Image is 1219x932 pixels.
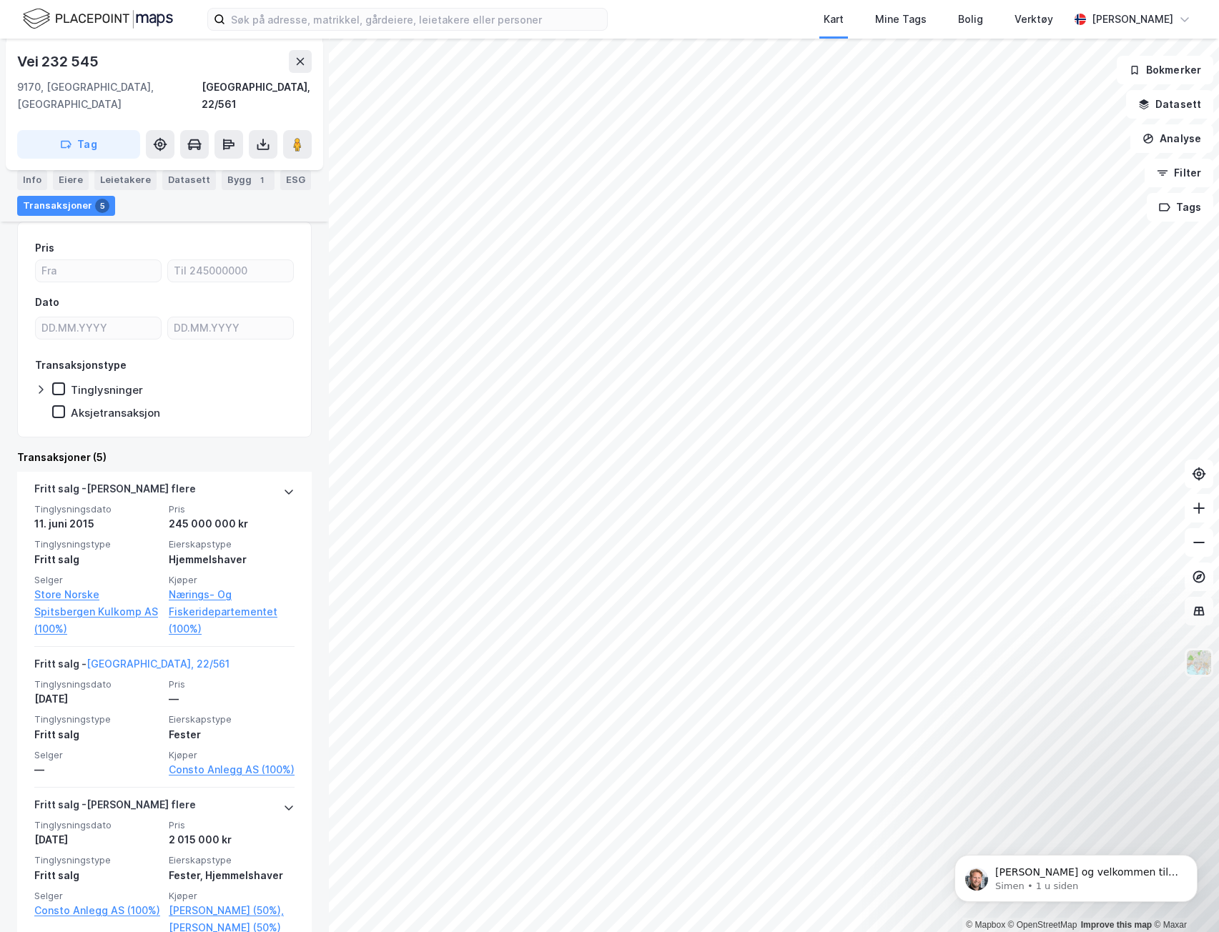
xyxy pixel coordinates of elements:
span: Kjøper [169,749,295,761]
div: 1 [255,173,269,187]
a: Improve this map [1081,920,1152,930]
span: Selger [34,890,160,902]
div: Fritt salg [34,551,160,568]
div: Transaksjonstype [35,357,127,374]
div: Fester [169,726,295,743]
div: Leietakere [94,170,157,190]
div: — [169,690,295,708]
div: 2 015 000 kr [169,831,295,848]
div: Tinglysninger [71,383,143,397]
span: Tinglysningstype [34,854,160,866]
span: Selger [34,574,160,586]
div: [DATE] [34,831,160,848]
div: Kart [824,11,844,28]
span: Pris [169,819,295,831]
iframe: Intercom notifications melding [933,825,1219,925]
span: Kjøper [169,574,295,586]
input: Fra [36,260,161,282]
span: Tinglysningstype [34,538,160,550]
div: 5 [95,199,109,213]
div: 9170, [GEOGRAPHIC_DATA], [GEOGRAPHIC_DATA] [17,79,202,113]
div: Mine Tags [875,11,927,28]
div: Fritt salg [34,867,160,884]
div: Bolig [958,11,983,28]
a: OpenStreetMap [1008,920,1077,930]
div: Dato [35,294,59,311]
div: [PERSON_NAME] [1092,11,1173,28]
a: [GEOGRAPHIC_DATA], 22/561 [87,658,230,670]
div: Info [17,170,47,190]
input: DD.MM.YYYY [36,317,161,339]
span: Tinglysningstype [34,713,160,725]
input: DD.MM.YYYY [168,317,293,339]
div: Transaksjoner [17,196,115,216]
div: 245 000 000 kr [169,515,295,532]
div: Datasett [162,170,216,190]
button: Tags [1147,193,1213,222]
a: Store Norske Spitsbergen Kulkomp AS (100%) [34,586,160,638]
a: Consto Anlegg AS (100%) [169,761,295,778]
button: Bokmerker [1117,56,1213,84]
span: Tinglysningsdato [34,503,160,515]
div: Fritt salg [34,726,160,743]
div: Bygg [222,170,275,190]
div: [GEOGRAPHIC_DATA], 22/561 [202,79,312,113]
div: Verktøy [1015,11,1053,28]
div: [DATE] [34,690,160,708]
img: Z [1185,649,1213,676]
div: ESG [280,170,311,190]
div: Fritt salg - [PERSON_NAME] flere [34,796,196,819]
span: Kjøper [169,890,295,902]
button: Filter [1145,159,1213,187]
span: Eierskapstype [169,713,295,725]
a: Nærings- Og Fiskeridepartementet (100%) [169,586,295,638]
span: Pris [169,503,295,515]
span: Pris [169,678,295,690]
a: [PERSON_NAME] (50%), [169,902,295,919]
a: Consto Anlegg AS (100%) [34,902,160,919]
div: Aksjetransaksjon [71,406,160,420]
button: Datasett [1126,90,1213,119]
span: Tinglysningsdato [34,819,160,831]
input: Til 245000000 [168,260,293,282]
a: Mapbox [966,920,1005,930]
div: 11. juni 2015 [34,515,160,532]
img: logo.f888ab2527a4732fd821a326f86c7f29.svg [23,6,173,31]
div: Fritt salg - [PERSON_NAME] flere [34,480,196,503]
div: Fritt salg - [34,655,230,678]
span: Selger [34,749,160,761]
span: Eierskapstype [169,854,295,866]
button: Analyse [1130,124,1213,153]
div: Eiere [53,170,89,190]
input: Søk på adresse, matrikkel, gårdeiere, leietakere eller personer [225,9,607,30]
div: — [34,761,160,778]
div: Pris [35,239,54,257]
div: Fester, Hjemmelshaver [169,867,295,884]
div: Vei 232 545 [17,50,102,73]
span: Eierskapstype [169,538,295,550]
button: Tag [17,130,140,159]
div: Transaksjoner (5) [17,449,312,466]
div: Hjemmelshaver [169,551,295,568]
span: Tinglysningsdato [34,678,160,690]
